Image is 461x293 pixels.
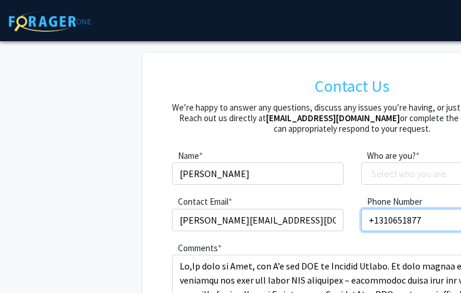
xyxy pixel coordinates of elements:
[172,149,199,163] label: Name
[172,162,344,185] input: What's your full name?
[9,11,91,32] img: ForagerOne Logo
[172,195,228,209] label: Contact Email
[361,195,422,209] label: Phone Number
[172,242,218,255] label: Comments
[361,149,416,163] label: Who are you?
[266,112,400,124] a: [EMAIL_ADDRESS][DOMAIN_NAME]
[172,209,344,231] input: What's your email?
[9,240,50,284] iframe: Chat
